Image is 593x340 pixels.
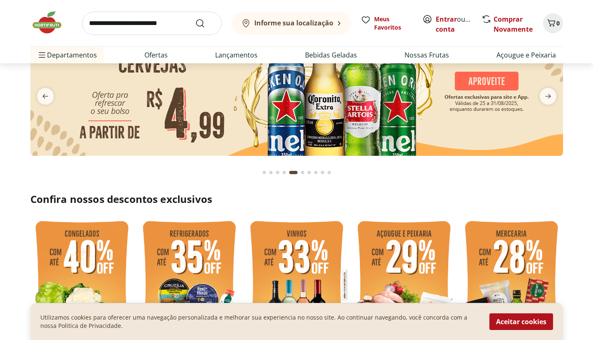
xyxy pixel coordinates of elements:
button: previous [30,88,60,105]
h2: Confira nossos descontos exclusivos [30,192,563,206]
button: Go to page 7 from fs-carousel [306,162,313,182]
button: Go to page 9 from fs-carousel [319,162,326,182]
button: next [533,88,563,105]
button: Go to page 10 from fs-carousel [326,162,332,182]
button: Go to page 1 from fs-carousel [261,162,268,182]
a: Ofertas [144,50,168,60]
button: Go to page 4 from fs-carousel [281,162,288,182]
a: Meus Favoritos [361,15,412,32]
a: Bebidas Geladas [305,50,357,60]
button: Go to page 8 from fs-carousel [313,162,319,182]
button: Go to page 2 from fs-carousel [268,162,274,182]
a: Nossas Frutas [404,50,449,60]
button: Submit Search [195,18,215,28]
button: Go to page 3 from fs-carousel [274,162,281,182]
a: Criar conta [436,15,481,34]
span: 0 [556,19,560,27]
span: Meus Favoritos [374,15,412,32]
img: cervejas [30,27,563,156]
button: Menu [37,45,47,65]
button: Current page from fs-carousel [288,162,299,182]
button: Carrinho [543,13,563,33]
a: Açougue e Peixaria [496,50,556,60]
b: Informe sua localização [254,18,333,27]
p: Utilizamos cookies para oferecer uma navegação personalizada e melhorar sua experiencia no nosso ... [40,313,479,330]
a: Entrar [436,15,457,24]
input: search [82,12,222,35]
span: Departamentos [37,45,97,65]
a: Comprar Novamente [494,15,533,34]
span: ou [436,14,473,34]
img: Hortifruti [30,10,72,35]
a: Lançamentos [215,50,258,60]
button: Go to page 6 from fs-carousel [299,162,306,182]
button: Informe sua localização [232,12,351,35]
button: Aceitar cookies [489,313,553,330]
